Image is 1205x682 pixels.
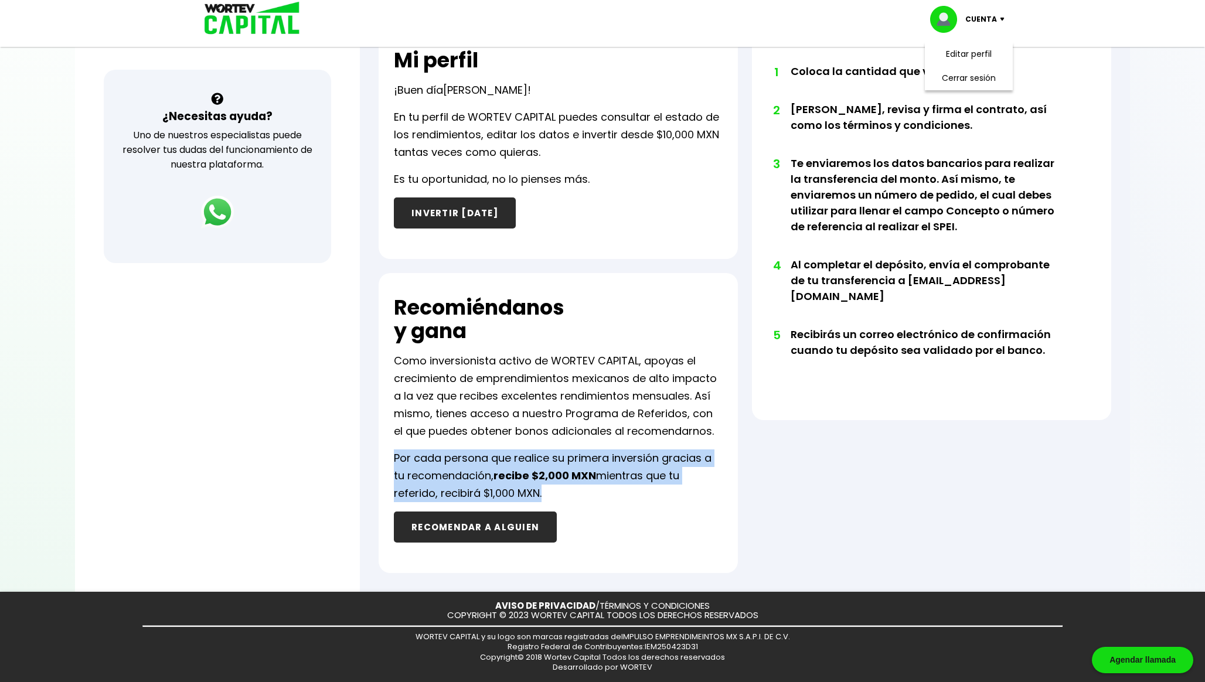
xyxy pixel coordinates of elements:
[600,599,710,612] a: TÉRMINOS Y CONDICIONES
[922,66,1016,90] li: Cerrar sesión
[394,197,516,229] button: INVERTIR [DATE]
[495,601,710,611] p: /
[480,652,725,663] span: Copyright© 2018 Wortev Capital Todos los derechos reservados
[443,83,527,97] span: [PERSON_NAME]
[394,296,564,343] h2: Recomiéndanos y gana
[447,611,758,620] p: COPYRIGHT © 2023 WORTEV CAPITAL TODOS LOS DERECHOS RESERVADOS
[495,599,595,612] a: AVISO DE PRIVACIDAD
[791,155,1063,257] li: Te enviaremos los datos bancarios para realizar la transferencia del monto. Así mismo, te enviare...
[394,108,723,161] p: En tu perfil de WORTEV CAPITAL puedes consultar el estado de los rendimientos, editar los datos e...
[394,449,723,502] p: Por cada persona que realice su primera inversión gracias a tu recomendación, mientras que tu ref...
[394,352,723,440] p: Como inversionista activo de WORTEV CAPITAL, apoyas el crecimiento de emprendimientos mexicanos d...
[773,155,779,173] span: 3
[791,326,1063,380] li: Recibirás un correo electrónico de confirmación cuando tu depósito sea validado por el banco.
[773,63,779,81] span: 1
[416,631,790,642] span: WORTEV CAPITAL y su logo son marcas registradas de IMPULSO EMPRENDIMEINTOS MX S.A.P.I. DE C.V.
[394,170,590,188] p: Es tu oportunidad, no lo pienses más.
[493,468,596,483] b: recibe $2,000 MXN
[201,196,234,229] img: logos_whatsapp-icon.242b2217.svg
[394,511,557,543] button: RECOMENDAR A ALGUIEN
[1092,647,1193,673] div: Agendar llamada
[965,11,997,28] p: Cuenta
[119,128,316,172] p: Uno de nuestros especialistas puede resolver tus dudas del funcionamiento de nuestra plataforma.
[394,49,478,72] h2: Mi perfil
[773,257,779,274] span: 4
[773,326,779,344] span: 5
[791,63,1063,101] li: Coloca la cantidad que vas a invertir.
[791,257,1063,326] li: Al completar el depósito, envía el comprobante de tu transferencia a [EMAIL_ADDRESS][DOMAIN_NAME]
[997,18,1013,21] img: icon-down
[553,661,652,673] span: Desarrollado por WORTEV
[508,641,698,652] span: Registro Federal de Contribuyentes: IEM250423D31
[394,81,531,99] p: ¡Buen día !
[930,6,965,33] img: profile-image
[946,48,992,60] a: Editar perfil
[791,101,1063,155] li: [PERSON_NAME], revisa y firma el contrato, así como los términos y condiciones.
[773,101,779,119] span: 2
[162,108,273,125] h3: ¿Necesitas ayuda?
